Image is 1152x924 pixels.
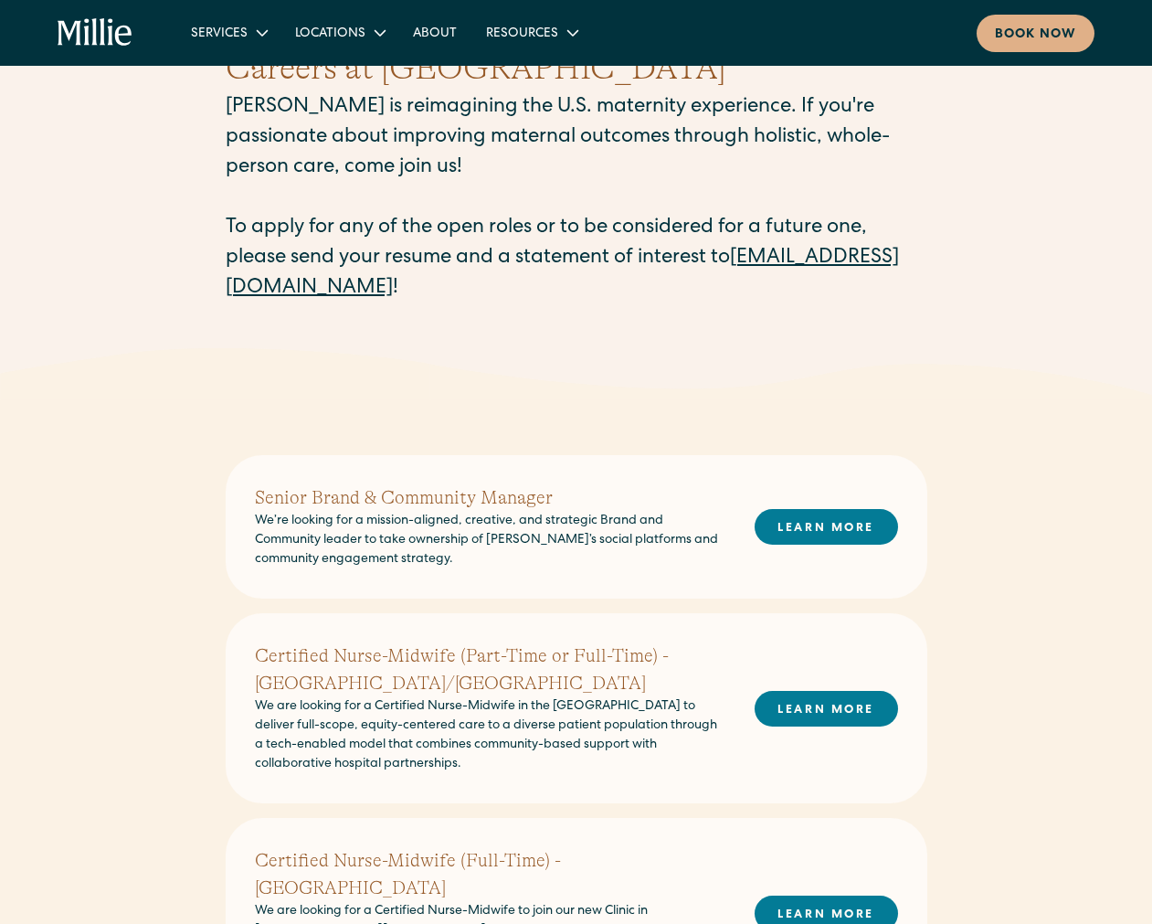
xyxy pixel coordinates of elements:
[255,697,725,774] p: We are looking for a Certified Nurse-Midwife in the [GEOGRAPHIC_DATA] to deliver full-scope, equi...
[995,26,1076,45] div: Book now
[398,17,471,48] a: About
[977,15,1094,52] a: Book now
[226,44,927,93] h1: Careers at [GEOGRAPHIC_DATA]
[280,17,398,48] div: Locations
[58,18,132,48] a: home
[255,484,725,512] h2: Senior Brand & Community Manager
[471,17,591,48] div: Resources
[486,25,558,44] div: Resources
[176,17,280,48] div: Services
[255,643,725,697] h2: Certified Nurse-Midwife (Part-Time or Full-Time) - [GEOGRAPHIC_DATA]/[GEOGRAPHIC_DATA]
[295,25,365,44] div: Locations
[226,93,927,304] p: [PERSON_NAME] is reimagining the U.S. maternity experience. If you're passionate about improving ...
[755,691,898,727] a: LEARN MORE
[755,509,898,545] a: LEARN MORE
[191,25,248,44] div: Services
[255,512,725,569] p: We’re looking for a mission-aligned, creative, and strategic Brand and Community leader to take o...
[255,847,725,902] h2: Certified Nurse-Midwife (Full-Time) - [GEOGRAPHIC_DATA]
